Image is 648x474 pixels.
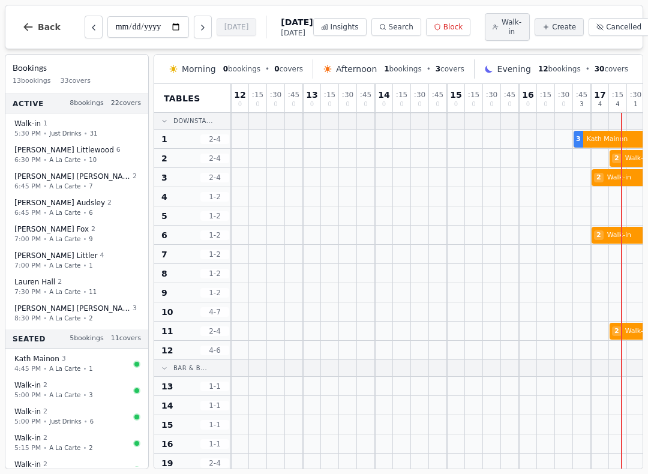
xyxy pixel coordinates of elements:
span: 0 [508,101,511,107]
span: [PERSON_NAME] Audsley [14,198,105,208]
span: 1 [43,119,47,129]
span: 8 [161,268,167,280]
span: Walk-in [14,407,41,416]
span: 16 [522,91,533,99]
span: covers [274,64,303,74]
span: [PERSON_NAME] Fox [14,224,89,234]
span: 0 [544,101,547,107]
span: 6 [116,145,121,155]
span: Insights [331,22,359,32]
span: • [83,443,86,452]
span: 4 [616,101,619,107]
span: : 45 [432,91,443,98]
span: : 15 [612,91,623,98]
span: 4 [598,101,602,107]
span: 10 [161,306,173,318]
span: 13 [306,91,317,99]
button: Walk-in 25:00 PM•A La Carte•3 [8,376,146,404]
span: 0 [490,101,493,107]
span: 12 [234,91,245,99]
span: • [43,235,47,244]
button: Previous day [85,16,103,38]
span: • [586,64,590,74]
button: Insights [313,18,367,36]
span: 4 [100,251,104,261]
span: 0 [364,101,367,107]
span: 1 - 2 [200,211,229,221]
span: 2 [43,380,47,391]
span: 0 [526,101,530,107]
span: 3 [436,65,440,73]
span: 1 [634,101,637,107]
span: bookings [538,64,581,74]
span: 0 [256,101,259,107]
span: Walk-in [14,433,41,443]
span: 1 [384,65,389,73]
span: 0 [274,65,279,73]
button: Block [426,18,470,36]
span: 2 [43,433,47,443]
span: A La Carte [49,391,80,400]
span: • [43,391,47,400]
button: [PERSON_NAME] [PERSON_NAME]38:30 PM•A La Carte•2 [8,299,146,328]
span: 5 bookings [70,334,104,344]
span: 7 [89,182,92,191]
span: • [83,235,86,244]
span: 5 [161,210,167,222]
span: [PERSON_NAME] [PERSON_NAME] [14,304,130,313]
span: 12 [538,65,548,73]
span: : 30 [270,91,281,98]
button: Create [535,18,584,36]
span: 5:00 PM [14,390,41,400]
button: Walk-in 25:00 PM•Just Drinks•6 [8,403,146,431]
button: Search [371,18,421,36]
span: Active [13,98,44,108]
span: • [427,64,431,74]
button: Back [13,13,70,41]
span: 2 - 4 [200,134,229,144]
span: • [43,261,47,270]
span: 17 [594,91,605,99]
span: Cancelled [606,22,641,32]
span: 2 [161,152,167,164]
span: [DATE] [281,16,313,28]
span: 1 - 2 [200,230,229,240]
span: covers [436,64,464,74]
span: • [83,287,86,296]
span: 6:45 PM [14,181,41,191]
span: 0 [346,101,349,107]
span: • [43,417,47,426]
span: 3 [576,134,581,145]
span: • [83,182,86,191]
span: 22 covers [111,98,141,109]
span: 6 [161,229,167,241]
span: 4:45 PM [14,364,41,374]
span: 6:45 PM [14,208,41,218]
span: • [43,129,47,138]
button: Walk-in [485,13,530,41]
span: Kath Mainon [14,354,59,364]
span: 7:00 PM [14,234,41,244]
span: • [83,364,86,373]
span: 2 [43,460,47,470]
span: 8 bookings [70,98,104,109]
span: 9 [161,287,167,299]
button: [PERSON_NAME] Littlewood66:30 PM•A La Carte•10 [8,141,146,169]
span: : 30 [558,91,569,98]
span: Back [38,23,61,31]
span: 1 - 1 [200,401,229,410]
span: 7 [161,248,167,260]
span: 2 [58,277,62,287]
span: 2 - 4 [200,173,229,182]
span: 7:00 PM [14,260,41,271]
span: • [43,182,47,191]
span: • [43,208,47,217]
span: 0 [562,101,565,107]
span: 2 [43,407,47,417]
span: Walk-in [14,119,41,128]
span: 2 - 4 [200,458,229,468]
span: covers [595,64,628,74]
span: 6 [90,417,94,426]
span: 0 [382,101,386,107]
span: 3 [580,101,583,107]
